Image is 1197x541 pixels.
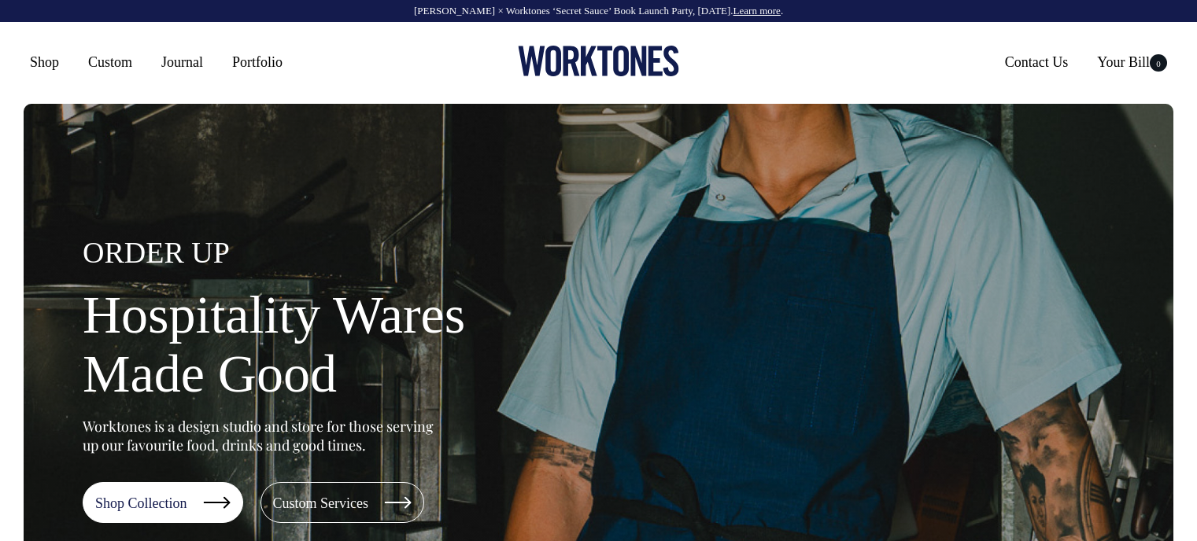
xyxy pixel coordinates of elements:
a: Custom [82,48,139,76]
h1: Hospitality Wares Made Good [83,285,586,403]
p: Worktones is a design studio and store for those serving up our favourite food, drinks and good t... [83,417,441,455]
a: Your Bill0 [1091,48,1173,76]
a: Custom Services [260,482,425,523]
h4: ORDER UP [83,237,586,270]
a: Learn more [733,5,781,17]
div: [PERSON_NAME] × Worktones ‘Secret Sauce’ Book Launch Party, [DATE]. . [16,6,1181,17]
a: Portfolio [226,48,289,76]
a: Contact Us [999,48,1075,76]
a: Shop [24,48,65,76]
a: Shop Collection [83,482,243,523]
span: 0 [1150,54,1167,72]
a: Journal [155,48,209,76]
